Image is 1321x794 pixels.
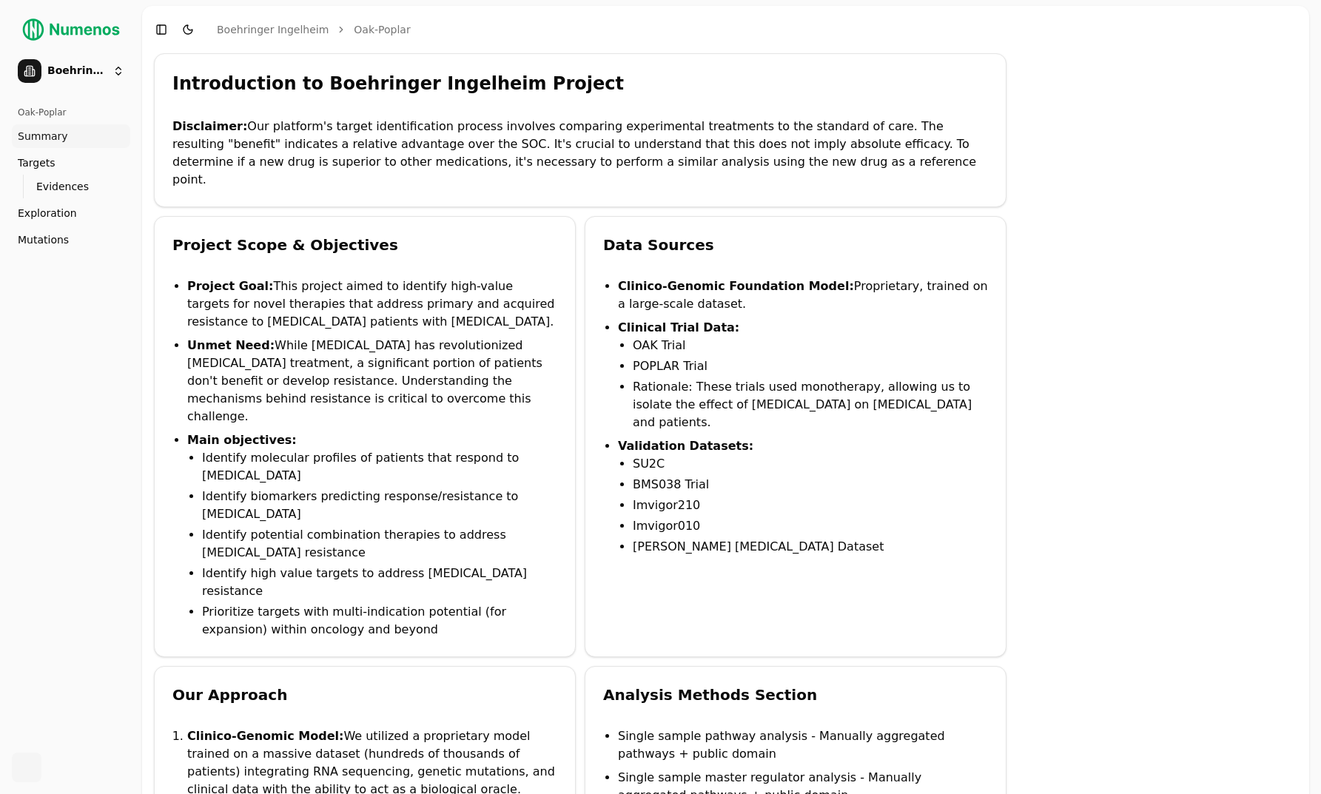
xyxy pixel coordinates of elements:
[618,439,753,453] strong: Validation Datasets:
[187,279,273,293] strong: Project Goal:
[217,22,329,37] a: Boehringer Ingelheim
[12,53,130,89] button: Boehringer Ingelheim
[187,433,297,447] strong: Main objectives:
[172,235,557,255] div: Project Scope & Objectives
[47,64,107,78] span: Boehringer Ingelheim
[12,101,130,124] div: Oak-Poplar
[172,684,557,705] div: Our Approach
[633,517,988,535] li: Imvigor010
[202,449,557,485] li: Identify molecular profiles of patients that respond to [MEDICAL_DATA]
[12,151,130,175] a: Targets
[633,455,988,473] li: SU2C
[18,232,69,247] span: Mutations
[618,727,988,763] li: Single sample pathway analysis - Manually aggregated pathways + public domain
[12,228,130,252] a: Mutations
[202,565,557,600] li: Identify high value targets to address [MEDICAL_DATA] resistance
[12,124,130,148] a: Summary
[633,357,988,375] li: POPLAR Trial
[603,235,988,255] div: Data Sources
[187,337,557,425] li: While [MEDICAL_DATA] has revolutionized [MEDICAL_DATA] treatment, a significant portion of patien...
[187,729,343,743] strong: Clinico-Genomic Model:
[12,201,130,225] a: Exploration
[18,155,56,170] span: Targets
[633,538,988,556] li: [PERSON_NAME] [MEDICAL_DATA] Dataset
[633,497,988,514] li: Imvigor210
[187,338,275,352] strong: Unmet Need:
[633,337,988,354] li: OAK Trial
[618,277,988,313] li: Proprietary, trained on a large-scale dataset.
[36,179,89,194] span: Evidences
[187,277,557,331] li: This project aimed to identify high-value targets for novel therapies that address primary and ac...
[633,476,988,494] li: BMS038 Trial
[172,72,988,95] div: Introduction to Boehringer Ingelheim Project
[30,176,112,197] a: Evidences
[18,129,68,144] span: Summary
[354,22,410,37] a: Oak-Poplar
[18,206,77,221] span: Exploration
[633,378,988,431] li: Rationale: These trials used monotherapy, allowing us to isolate the effect of [MEDICAL_DATA] on ...
[202,488,557,523] li: Identify biomarkers predicting response/resistance to [MEDICAL_DATA]
[603,684,988,705] div: Analysis Methods Section
[172,118,988,189] p: Our platform's target identification process involves comparing experimental treatments to the st...
[217,22,411,37] nav: breadcrumb
[172,119,247,133] strong: Disclaimer:
[618,279,854,293] strong: Clinico-Genomic Foundation Model:
[202,603,557,639] li: Prioritize targets with multi-indication potential (for expansion) within oncology and beyond
[618,320,739,334] strong: Clinical Trial Data:
[12,12,130,47] img: Numenos
[202,526,557,562] li: Identify potential combination therapies to address [MEDICAL_DATA] resistance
